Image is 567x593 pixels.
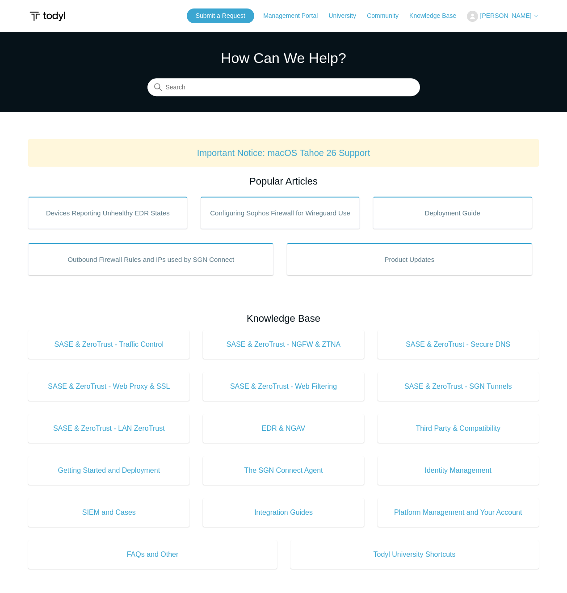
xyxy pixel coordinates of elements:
[367,11,407,21] a: Community
[480,12,532,19] span: [PERSON_NAME]
[328,11,365,21] a: University
[28,311,538,326] h2: Knowledge Base
[147,47,420,69] h1: How Can We Help?
[391,507,525,518] span: Platform Management and Your Account
[378,498,539,527] a: Platform Management and Your Account
[42,465,176,476] span: Getting Started and Deployment
[42,423,176,434] span: SASE & ZeroTrust - LAN ZeroTrust
[147,79,420,97] input: Search
[378,372,539,401] a: SASE & ZeroTrust - SGN Tunnels
[28,8,66,25] img: Todyl Support Center Help Center home page
[216,339,351,350] span: SASE & ZeroTrust - NGFW & ZTNA
[467,11,538,22] button: [PERSON_NAME]
[28,540,277,569] a: FAQs and Other
[42,339,176,350] span: SASE & ZeroTrust - Traffic Control
[187,8,254,23] a: Submit a Request
[216,507,351,518] span: Integration Guides
[391,465,525,476] span: Identity Management
[28,456,189,485] a: Getting Started and Deployment
[28,243,273,275] a: Outbound Firewall Rules and IPs used by SGN Connect
[197,148,370,158] a: Important Notice: macOS Tahoe 26 Support
[378,414,539,443] a: Third Party & Compatibility
[378,330,539,359] a: SASE & ZeroTrust - Secure DNS
[409,11,465,21] a: Knowledge Base
[304,549,525,560] span: Todyl University Shortcuts
[201,197,360,229] a: Configuring Sophos Firewall for Wireguard Use
[391,381,525,392] span: SASE & ZeroTrust - SGN Tunnels
[28,197,187,229] a: Devices Reporting Unhealthy EDR States
[28,174,538,189] h2: Popular Articles
[42,381,176,392] span: SASE & ZeroTrust - Web Proxy & SSL
[216,381,351,392] span: SASE & ZeroTrust - Web Filtering
[28,498,189,527] a: SIEM and Cases
[391,339,525,350] span: SASE & ZeroTrust - Secure DNS
[216,465,351,476] span: The SGN Connect Agent
[287,243,532,275] a: Product Updates
[391,423,525,434] span: Third Party & Compatibility
[42,549,263,560] span: FAQs and Other
[203,330,364,359] a: SASE & ZeroTrust - NGFW & ZTNA
[203,372,364,401] a: SASE & ZeroTrust - Web Filtering
[373,197,532,229] a: Deployment Guide
[378,456,539,485] a: Identity Management
[263,11,327,21] a: Management Portal
[42,507,176,518] span: SIEM and Cases
[203,456,364,485] a: The SGN Connect Agent
[203,498,364,527] a: Integration Guides
[28,330,189,359] a: SASE & ZeroTrust - Traffic Control
[290,540,539,569] a: Todyl University Shortcuts
[203,414,364,443] a: EDR & NGAV
[28,372,189,401] a: SASE & ZeroTrust - Web Proxy & SSL
[216,423,351,434] span: EDR & NGAV
[28,414,189,443] a: SASE & ZeroTrust - LAN ZeroTrust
